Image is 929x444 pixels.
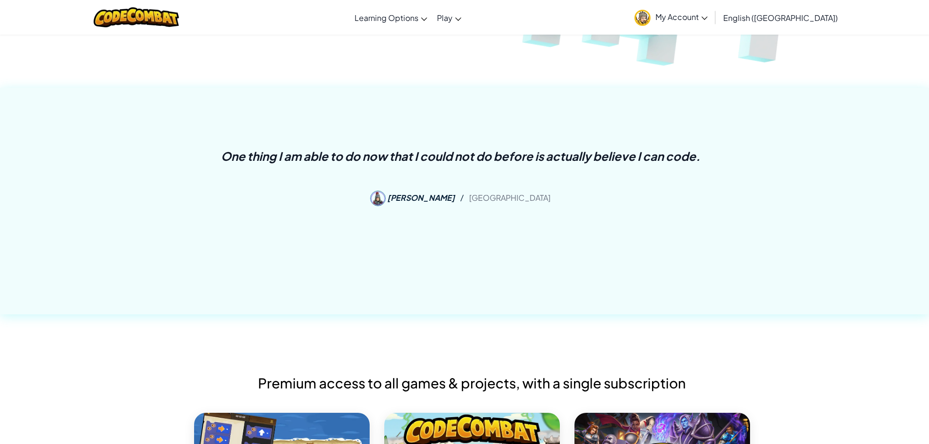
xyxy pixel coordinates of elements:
[437,13,453,23] span: Play
[630,2,712,33] a: My Account
[387,192,455,202] span: [PERSON_NAME]
[350,4,432,31] a: Learning Options
[655,12,708,22] span: My Account
[94,7,179,27] img: CodeCombat logo
[456,192,468,202] span: /
[221,148,700,164] p: One thing I am able to do now that I could not do before is actually believe I can code.
[634,10,651,26] img: avatar
[718,4,843,31] a: English ([GEOGRAPHIC_DATA])
[194,373,750,393] h2: Premium access to all games & projects, with a single subscription
[432,4,466,31] a: Play
[723,13,838,23] span: English ([GEOGRAPHIC_DATA])
[370,191,386,206] img: Amanda S.
[469,192,551,202] span: [GEOGRAPHIC_DATA]
[355,13,418,23] span: Learning Options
